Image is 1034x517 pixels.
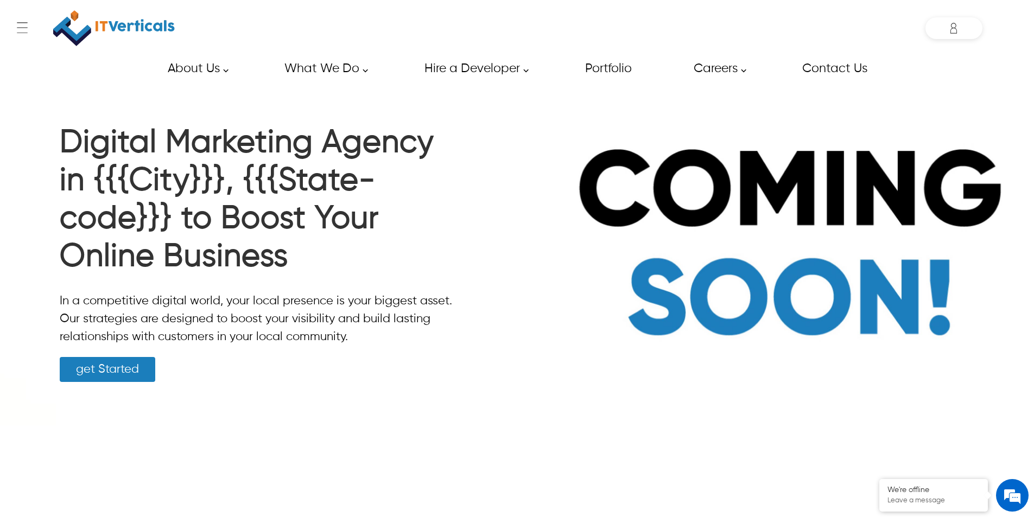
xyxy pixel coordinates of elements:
[60,357,155,382] a: get Started
[52,5,176,51] a: IT Verticals Inc
[60,292,455,346] p: In a competitive digital world, your local presence is your biggest asset. Our strategies are des...
[272,56,374,81] a: What We Do
[53,5,175,51] img: IT Verticals Inc
[573,56,643,81] a: Portfolio
[681,56,752,81] a: Careers
[60,124,455,282] h1: Digital Marketing Agency in {{{City}}}, {{{State-code}}} to Boost Your Online Business
[790,56,879,81] a: Contact Us
[887,486,980,495] div: We're offline
[887,496,980,505] p: Leave a message
[412,56,535,81] a: Hire a Developer
[155,56,234,81] a: About Us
